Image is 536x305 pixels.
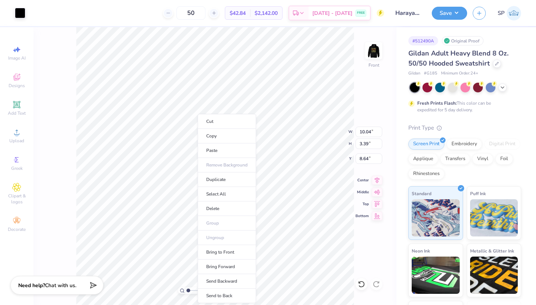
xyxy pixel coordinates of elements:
div: Screen Print [408,139,444,150]
span: Puff Ink [470,190,486,197]
span: Image AI [8,55,26,61]
li: Send to Back [198,289,256,303]
strong: Need help? [18,282,45,289]
input: – – [176,6,205,20]
span: Clipart & logos [4,193,30,205]
button: Save [432,7,467,20]
span: Center [355,178,369,183]
li: Cut [198,114,256,129]
span: Gildan [408,70,420,77]
img: Front [366,43,381,58]
img: Standard [412,199,460,236]
img: Stephen Peralta [507,6,521,20]
div: Embroidery [447,139,482,150]
span: Metallic & Glitter Ink [470,247,514,255]
span: Standard [412,190,431,197]
li: Duplicate [198,172,256,187]
div: Print Type [408,124,521,132]
li: Select All [198,187,256,201]
img: Metallic & Glitter Ink [470,257,518,294]
span: Neon Ink [412,247,430,255]
span: Greek [11,165,23,171]
div: This color can be expedited for 5 day delivery. [417,100,509,113]
div: Rhinestones [408,168,444,179]
span: Add Text [8,110,26,116]
div: Front [368,62,379,69]
span: SP [498,9,505,18]
img: Neon Ink [412,257,460,294]
div: Transfers [440,153,470,165]
li: Bring Forward [198,260,256,274]
li: Paste [198,143,256,158]
input: Untitled Design [390,6,426,20]
strong: Fresh Prints Flash: [417,100,457,106]
img: Puff Ink [470,199,518,236]
span: $2,142.00 [255,9,278,17]
span: Middle [355,190,369,195]
li: Delete [198,201,256,216]
span: FREE [357,10,365,16]
span: Decorate [8,226,26,232]
div: Foil [495,153,513,165]
li: Copy [198,129,256,143]
span: Top [355,201,369,207]
div: Original Proof [442,36,484,45]
span: Designs [9,83,25,89]
span: $42.84 [230,9,246,17]
li: Send Backward [198,274,256,289]
li: Bring to Front [198,245,256,260]
div: # 512490A [408,36,438,45]
span: Minimum Order: 24 + [441,70,478,77]
div: Vinyl [472,153,493,165]
span: Gildan Adult Heavy Blend 8 Oz. 50/50 Hooded Sweatshirt [408,49,508,68]
span: Chat with us. [45,282,76,289]
span: Bottom [355,213,369,219]
a: SP [498,6,521,20]
div: Digital Print [484,139,520,150]
span: [DATE] - [DATE] [312,9,352,17]
span: Upload [9,138,24,144]
div: Applique [408,153,438,165]
span: # G185 [424,70,437,77]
